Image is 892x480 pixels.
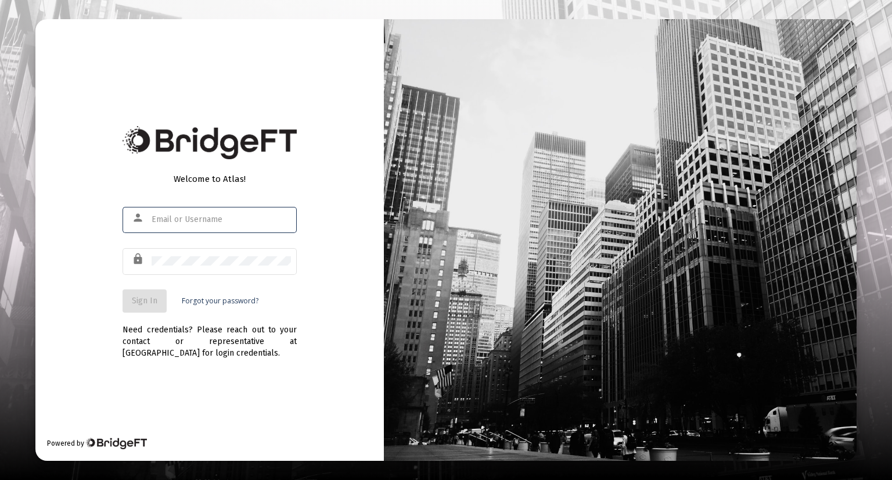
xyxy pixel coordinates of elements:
div: Powered by [47,438,146,449]
div: Welcome to Atlas! [123,173,297,185]
a: Forgot your password? [182,295,258,307]
div: Need credentials? Please reach out to your contact or representative at [GEOGRAPHIC_DATA] for log... [123,313,297,359]
img: Bridge Financial Technology Logo [85,438,146,449]
input: Email or Username [152,215,291,224]
mat-icon: lock [132,252,146,266]
button: Sign In [123,289,167,313]
span: Sign In [132,296,157,306]
mat-icon: person [132,211,146,225]
img: Bridge Financial Technology Logo [123,126,297,159]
